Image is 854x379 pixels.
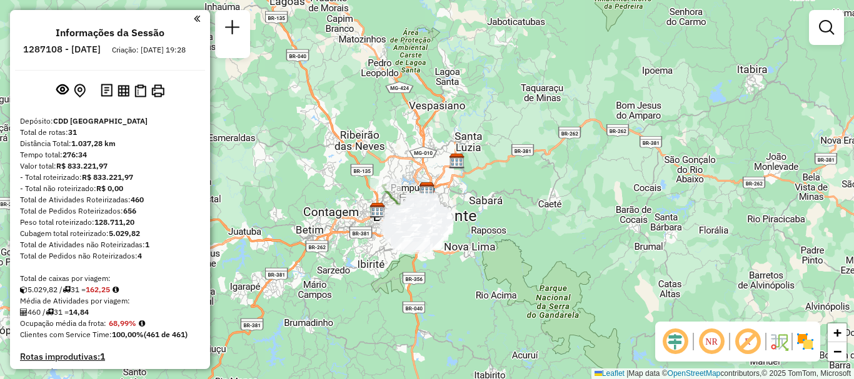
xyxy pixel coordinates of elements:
h6: 1287108 - [DATE] [23,44,101,55]
strong: 5.029,82 [109,229,140,238]
strong: 68,99% [109,318,136,328]
span: | [626,369,628,378]
span: Clientes com Service Time: [20,330,112,339]
strong: 31 [68,127,77,137]
strong: R$ 0,00 [96,184,123,193]
a: Zoom in [828,323,846,342]
strong: 162,25 [86,285,110,294]
span: Ocupação média da frota: [20,318,106,328]
h4: Rotas improdutivas: [20,352,200,362]
strong: R$ 833.221,97 [82,172,133,182]
strong: 1 [100,351,105,362]
strong: CDD [GEOGRAPHIC_DATA] [53,116,148,126]
div: Map data © contributors,© 2025 TomTom, Microsoft [591,368,854,379]
strong: 1 [145,240,149,249]
a: Clique aqui para minimizar o painel [194,11,200,26]
button: Logs desbloquear sessão [98,81,115,101]
h4: Informações da Sessão [56,27,164,39]
strong: 276:34 [63,150,87,159]
h4: Rotas vários dias: [20,367,200,378]
strong: 460 [131,195,144,204]
strong: 656 [123,206,136,215]
span: + [833,325,841,340]
img: CDD Contagem [369,202,386,219]
button: Exibir sessão original [54,81,71,101]
img: Fluxo de ruas [769,332,789,352]
div: Criação: [DATE] 19:28 [107,44,191,56]
span: Ocultar deslocamento [660,327,690,357]
button: Visualizar Romaneio [132,82,149,100]
strong: 100,00% [112,330,144,339]
img: CDD Santa Luzia [449,153,465,169]
div: 460 / 31 = [20,307,200,318]
div: Cubagem total roteirizado: [20,228,200,239]
div: Atividade não roteirizada - MERCEARIA EMILIA [401,225,433,237]
em: Média calculada utilizando a maior ocupação (%Peso ou %Cubagem) de cada rota da sessão. Rotas cro... [139,320,145,327]
strong: 4 [138,251,142,260]
div: 5.029,82 / 31 = [20,284,200,295]
a: OpenStreetMap [668,369,721,378]
div: Total de rotas: [20,127,200,138]
a: Zoom out [828,342,846,361]
div: Valor total: [20,160,200,172]
span: Exibir rótulo [733,327,763,357]
div: Total de Atividades Roteirizadas: [20,194,200,205]
i: Total de rotas [63,286,71,293]
div: Média de Atividades por viagem: [20,295,200,307]
i: Cubagem total roteirizado [20,286,28,293]
div: Tempo total: [20,149,200,160]
strong: 128.711,20 [94,217,134,227]
a: Leaflet [595,369,625,378]
a: Exibir filtros [814,15,839,40]
button: Imprimir Rotas [149,82,167,100]
i: Total de rotas [46,308,54,316]
div: Distância Total: [20,138,200,149]
span: − [833,343,841,359]
strong: (461 de 461) [144,330,188,339]
div: Total de caixas por viagem: [20,273,200,284]
span: Ocultar NR [696,327,726,357]
div: Peso total roteirizado: [20,217,200,228]
img: CDD Belo Horizonte [419,182,435,198]
a: Nova sessão e pesquisa [220,15,245,43]
div: Depósito: [20,116,200,127]
strong: R$ 833.221,97 [56,161,108,170]
strong: 1.037,28 km [71,139,116,148]
i: Total de Atividades [20,308,28,316]
strong: 0 [91,367,96,378]
button: Visualizar relatório de Roteirização [115,82,132,99]
div: Total de Atividades não Roteirizadas: [20,239,200,250]
div: Total de Pedidos não Roteirizados: [20,250,200,262]
i: Meta Caixas/viagem: 196,60 Diferença: -34,35 [113,286,119,293]
div: Total de Pedidos Roteirizados: [20,205,200,217]
img: Exibir/Ocultar setores [795,332,815,352]
button: Centralizar mapa no depósito ou ponto de apoio [71,81,88,101]
div: - Total não roteirizado: [20,183,200,194]
strong: 14,84 [69,307,89,317]
div: - Total roteirizado: [20,172,200,183]
div: Atividade não roteirizada - MERCEARIA EMILIA [401,224,433,237]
